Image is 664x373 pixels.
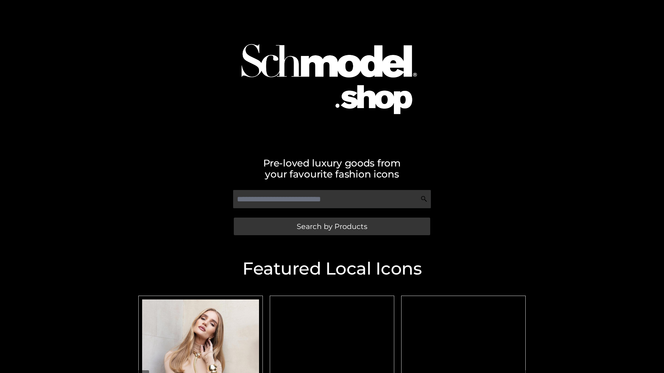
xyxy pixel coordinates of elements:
h2: Featured Local Icons​ [135,260,529,277]
a: Search by Products [234,218,430,235]
h2: Pre-loved luxury goods from your favourite fashion icons [135,157,529,180]
span: Search by Products [297,223,367,230]
img: Search Icon [421,195,427,202]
